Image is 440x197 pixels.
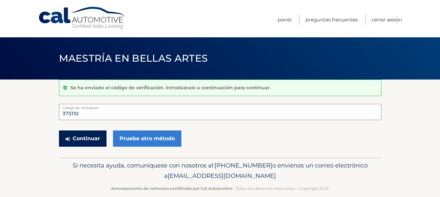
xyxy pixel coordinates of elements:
[38,6,126,30] a: Cal Automotive
[120,135,175,142] font: Pruebe otro método
[70,85,271,91] font: Se ha enviado el código de verificación. Introdúzcalo a continuación para continuar.
[215,162,272,169] font: [PHONE_NUMBER]
[305,17,358,23] font: Preguntas frecuentes
[59,104,381,120] input: Código de verificación
[305,14,358,25] a: Preguntas frecuentes
[63,106,99,110] font: Código de verificación
[278,14,291,25] a: Panel
[73,135,100,142] font: Continuar
[73,162,215,169] font: Si necesita ayuda, comuníquese con nosotros al:
[164,162,368,179] font: o envíenos un correo electrónico a
[372,14,402,25] a: Cerrar sesión
[233,186,329,191] font: - Todos los derechos reservados - Copyright 2025
[278,17,291,23] font: Panel
[372,17,402,23] font: Cerrar sesión
[113,130,181,147] a: Pruebe otro método
[111,186,233,191] font: Arrendamiento de vehículos certificado por Cal Automotive
[168,172,276,179] font: [EMAIL_ADDRESS][DOMAIN_NAME]
[59,52,208,64] font: Maestría en Bellas Artes
[59,130,106,147] button: Continuar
